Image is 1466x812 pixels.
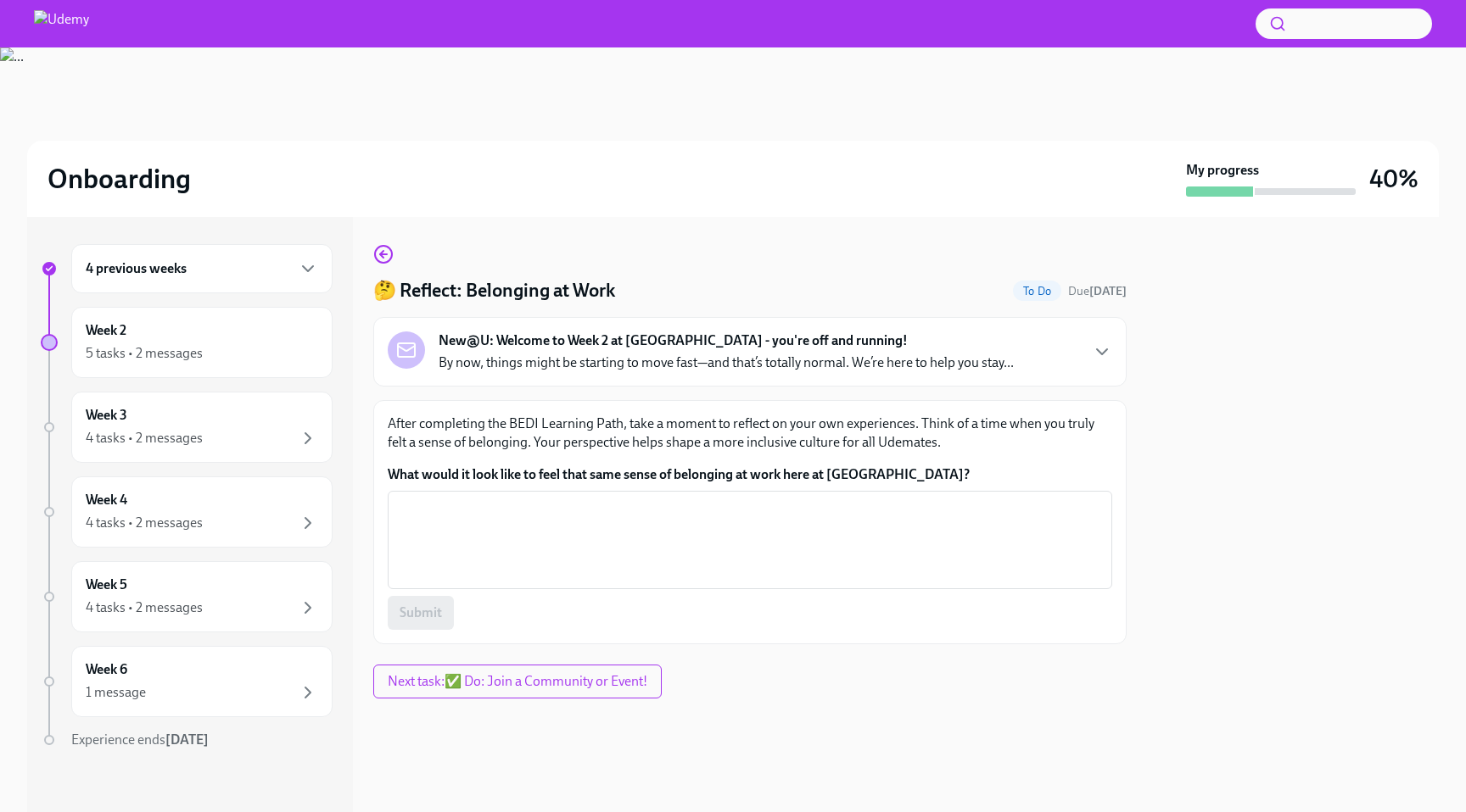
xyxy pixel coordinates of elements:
span: Next task : ✅ Do: Join a Community or Event! [388,673,647,690]
span: Experience ends [71,731,209,748]
div: 1 message [86,683,146,702]
strong: New@U: Welcome to Week 2 at [GEOGRAPHIC_DATA] - you're off and running! [439,331,908,350]
span: September 20th, 2025 10:00 [1068,283,1127,299]
a: Week 54 tasks • 2 messages [41,561,333,632]
button: Next task:✅ Do: Join a Community or Event! [373,665,662,698]
a: Week 61 message [41,646,333,717]
h4: 🤔 Reflect: Belonging at Work [373,278,615,303]
img: Udemy [34,10,89,37]
h6: Week 3 [86,406,127,425]
a: Week 44 tasks • 2 messages [41,476,333,548]
h6: Week 5 [86,576,127,594]
strong: [DATE] [1089,284,1127,298]
strong: My progress [1186,161,1259,180]
h6: Week 4 [86,491,127,509]
p: After completing the BEDI Learning Path, take a moment to reflect on your own experiences. Think ... [388,414,1112,452]
h6: 4 previous weeks [86,259,187,278]
label: What would it look like to feel that same sense of belonging at work here at [GEOGRAPHIC_DATA]? [388,465,1112,484]
span: Due [1068,284,1127,298]
span: To Do [1013,285,1061,298]
h6: Week 2 [86,321,126,340]
h6: Week 6 [86,660,127,679]
div: 4 previous weeks [71,244,333,293]
div: 4 tasks • 2 messages [86,429,203,448]
div: 5 tasks • 2 messages [86,344,203,363]
a: Week 25 tasks • 2 messages [41,307,333,378]
strong: [DATE] [165,731,209,748]
h3: 40% [1369,164,1418,194]
a: Week 34 tasks • 2 messages [41,392,333,463]
p: By now, things might be starting to move fast—and that’s totally normal. We’re here to help you s... [439,353,1014,372]
div: 4 tasks • 2 messages [86,598,203,617]
div: 4 tasks • 2 messages [86,514,203,532]
h2: Onboarding [48,162,191,196]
